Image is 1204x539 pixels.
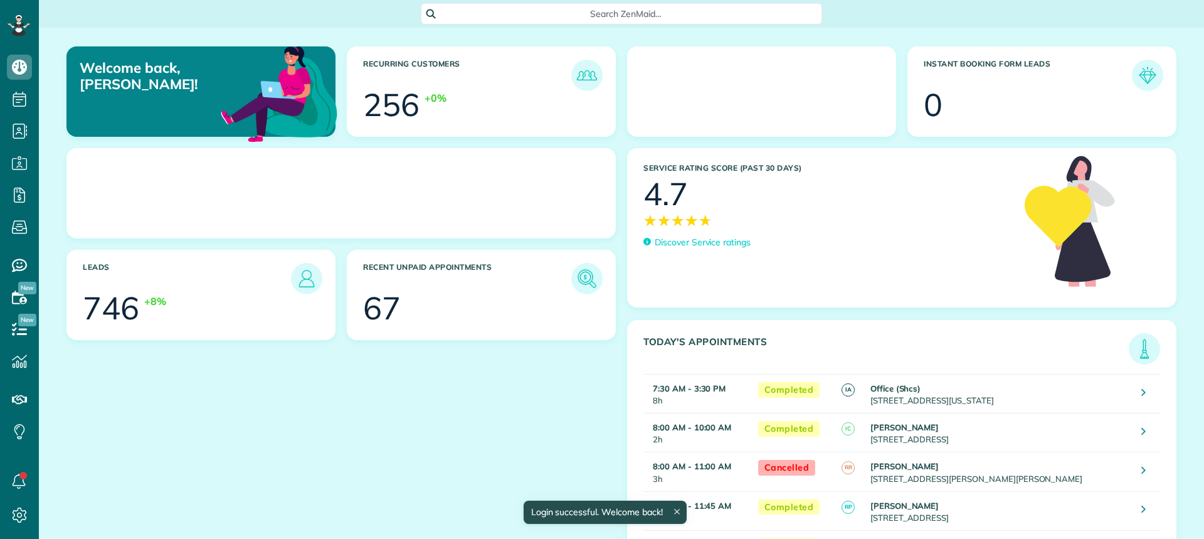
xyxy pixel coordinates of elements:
[574,266,599,291] img: icon_unpaid_appointments-47b8ce3997adf2238b356f14209ab4cced10bd1f174958f3ca8f1d0dd7fffeee.png
[842,461,855,474] span: RR
[657,210,671,232] span: ★
[842,383,855,397] span: IA
[643,414,752,452] td: 2h
[574,63,599,88] img: icon_recurring_customers-cf858462ba22bcd05b5a5880d41d6543d210077de5bb9ebc9590e49fd87d84ed.png
[699,210,712,232] span: ★
[758,421,820,437] span: Completed
[294,266,319,291] img: icon_leads-1bed01f49abd5b7fead27621c3d59655bb73ed531f8eeb49469d10e621d6b896.png
[218,32,340,154] img: dashboard_welcome-42a62b7d889689a78055ac9021e634bf52bae3f8056760290aed330b23ab8690.png
[1135,63,1160,88] img: icon_form_leads-04211a6a04a5b2264e4ee56bc0799ec3eb69b7e499cbb523a139df1d13a81ae0.png
[523,501,686,524] div: Login successful. Welcome back!
[870,501,939,511] strong: [PERSON_NAME]
[643,491,752,530] td: 3h 45
[643,178,688,210] div: 4.7
[867,491,1133,530] td: [STREET_ADDRESS]
[671,210,685,232] span: ★
[80,60,250,93] p: Welcome back, [PERSON_NAME]!
[643,164,1012,173] h3: Service Rating score (past 30 days)
[653,461,731,471] strong: 8:00 AM - 11:00 AM
[643,236,751,249] a: Discover Service ratings
[842,501,855,514] span: RP
[653,501,731,511] strong: 8:00 AM - 11:45 AM
[653,383,726,393] strong: 7:30 AM - 3:30 PM
[758,460,816,476] span: Cancelled
[924,89,943,120] div: 0
[643,336,1129,365] h3: Today's Appointments
[870,383,921,393] strong: Office (Shcs)
[18,282,36,294] span: New
[83,263,291,294] h3: Leads
[363,60,571,91] h3: Recurring Customers
[144,294,166,309] div: +8%
[867,414,1133,452] td: [STREET_ADDRESS]
[643,210,657,232] span: ★
[870,461,939,471] strong: [PERSON_NAME]
[1132,336,1157,361] img: icon_todays_appointments-901f7ab196bb0bea1936b74009e4eb5ffbc2d2711fa7634e0d609ed5ef32b18b.png
[867,452,1133,491] td: [STREET_ADDRESS][PERSON_NAME][PERSON_NAME]
[685,210,699,232] span: ★
[363,263,571,294] h3: Recent unpaid appointments
[425,91,446,105] div: +0%
[18,314,36,326] span: New
[842,422,855,435] span: IC
[653,422,731,432] strong: 8:00 AM - 10:00 AM
[867,375,1133,414] td: [STREET_ADDRESS][US_STATE]
[643,375,752,414] td: 8h
[643,452,752,491] td: 3h
[363,292,401,324] div: 67
[758,499,820,515] span: Completed
[924,60,1132,91] h3: Instant Booking Form Leads
[758,382,820,398] span: Completed
[363,89,420,120] div: 256
[83,292,139,324] div: 746
[655,236,751,249] p: Discover Service ratings
[870,422,939,432] strong: [PERSON_NAME]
